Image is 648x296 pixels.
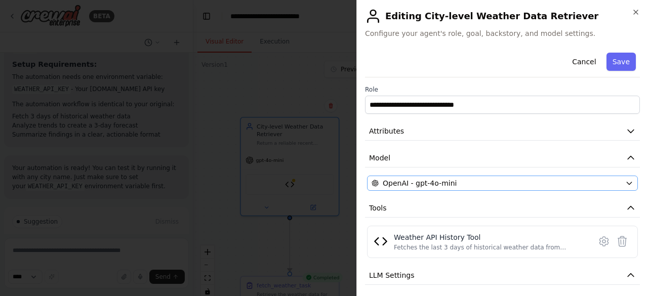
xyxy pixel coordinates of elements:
[383,178,457,188] span: OpenAI - gpt-4o-mini
[369,270,415,280] span: LLM Settings
[595,232,613,250] button: Configure tool
[369,126,404,136] span: Attributes
[365,199,640,218] button: Tools
[394,232,585,242] div: Weather API History Tool
[394,243,585,251] div: Fetches the last 3 days of historical weather data from [DOMAIN_NAME] for a given city, returning...
[365,8,640,24] h2: Editing City-level Weather Data Retriever
[365,149,640,167] button: Model
[369,153,390,163] span: Model
[374,234,388,248] img: Weather API History Tool
[613,232,631,250] button: Delete tool
[606,53,636,71] button: Save
[367,176,638,191] button: OpenAI - gpt-4o-mini
[365,28,640,38] span: Configure your agent's role, goal, backstory, and model settings.
[566,53,602,71] button: Cancel
[365,266,640,285] button: LLM Settings
[365,86,640,94] label: Role
[369,203,387,213] span: Tools
[365,122,640,141] button: Attributes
